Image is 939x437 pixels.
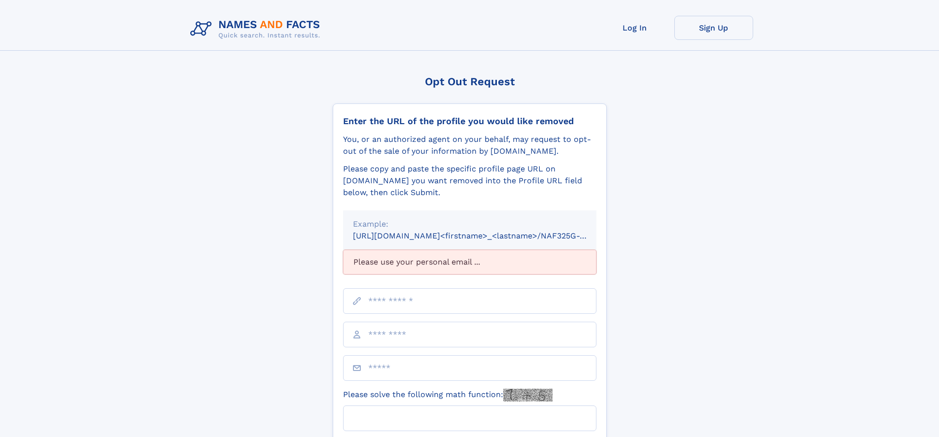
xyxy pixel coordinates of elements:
div: You, or an authorized agent on your behalf, may request to opt-out of the sale of your informatio... [343,134,596,157]
img: Logo Names and Facts [186,16,328,42]
a: Log In [595,16,674,40]
div: Please use your personal email ... [343,250,596,274]
div: Example: [353,218,587,230]
div: Opt Out Request [333,75,607,88]
div: Enter the URL of the profile you would like removed [343,116,596,127]
div: Please copy and paste the specific profile page URL on [DOMAIN_NAME] you want removed into the Pr... [343,163,596,199]
label: Please solve the following math function: [343,389,553,402]
a: Sign Up [674,16,753,40]
small: [URL][DOMAIN_NAME]<firstname>_<lastname>/NAF325G-xxxxxxxx [353,231,615,240]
